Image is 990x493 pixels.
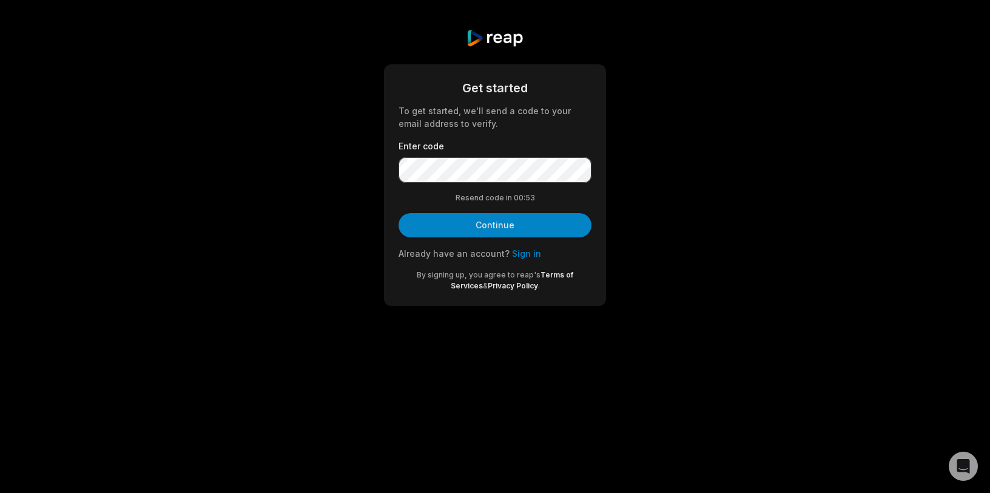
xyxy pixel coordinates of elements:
span: & [483,281,488,290]
div: To get started, we'll send a code to your email address to verify. [399,104,591,130]
a: Terms of Services [451,270,574,290]
img: reap [466,29,524,47]
div: Resend code in 00: [399,192,591,203]
a: Sign in [512,248,541,259]
span: 53 [525,192,535,203]
span: Already have an account? [399,248,510,259]
div: Open Intercom Messenger [949,452,978,481]
button: Continue [399,213,591,237]
div: Get started [399,79,591,97]
label: Enter code [399,140,591,152]
span: . [538,281,540,290]
a: Privacy Policy [488,281,538,290]
span: By signing up, you agree to reap's [417,270,540,279]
